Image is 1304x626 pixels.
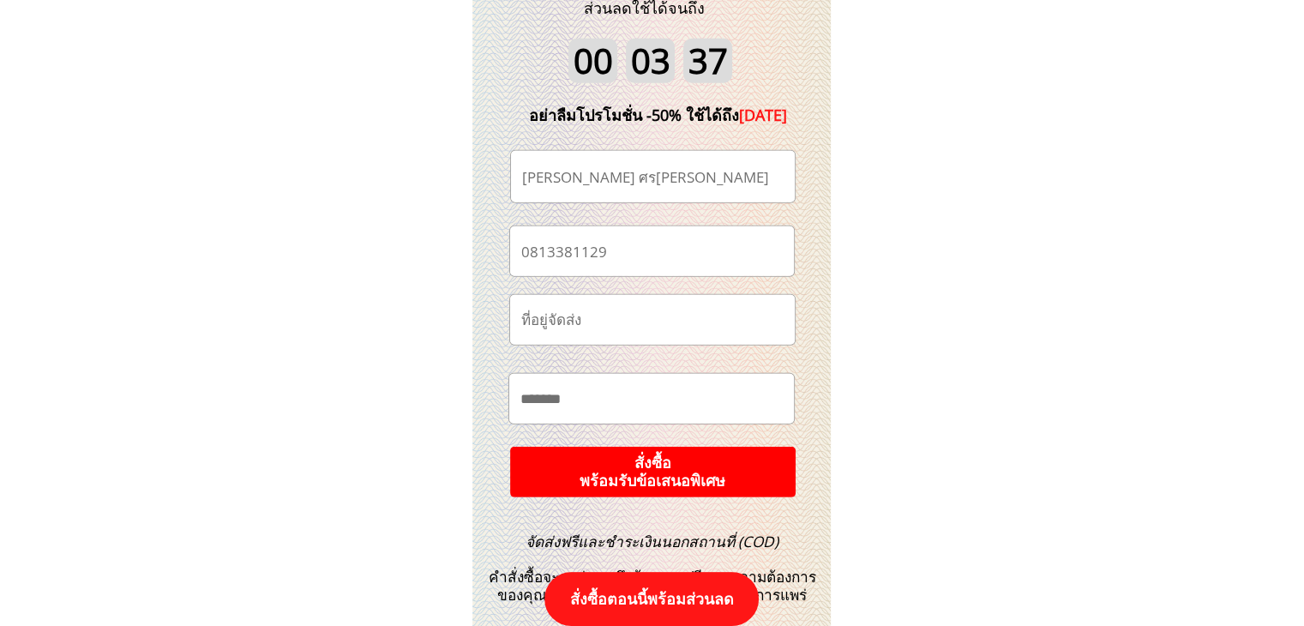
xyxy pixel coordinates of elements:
[517,226,787,275] input: เบอร์โทรศัพท์
[517,295,788,345] input: ที่อยู่จัดส่ง
[526,532,778,551] span: จัดส่งฟรีและชำระเงินนอกสถานที่ (COD)
[544,572,759,626] p: สั่งซื้อตอนนี้พร้อมส่วนลด
[478,533,826,623] h3: คำสั่งซื้อจะถูกส่งตรงถึงบ้านคุณฟรีตามความต้องการของคุณในขณะที่ปิดมาตรฐานการป้องกันการแพร่ระบาด
[509,446,796,497] p: สั่งซื้อ พร้อมรับข้อเสนอพิเศษ
[739,105,787,125] span: [DATE]
[518,151,788,202] input: ชื่อ-นามสกุล
[503,103,814,128] div: อย่าลืมโปรโมชั่น -50% ใช้ได้ถึง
